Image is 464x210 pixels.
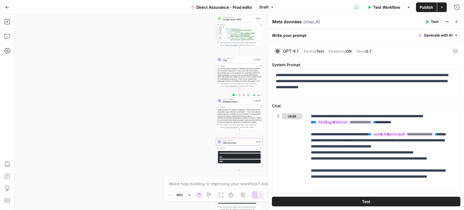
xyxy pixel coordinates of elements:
[431,19,438,24] span: Test
[252,93,261,97] button: Test
[226,126,237,128] span: Copy the output
[223,100,251,103] span: Maillage interne
[223,57,252,60] span: LLM · GPT-4.1
[272,19,302,25] textarea: Meta données
[272,197,460,206] button: Test
[220,82,261,87] div: This output is too large & has been abbreviated for review. to view the full content.
[216,27,223,28] div: 1
[216,33,223,37] div: 5
[196,4,252,10] span: Direct Assurance - Prod édito
[416,2,437,12] button: Publish
[223,59,252,62] span: FAQ
[268,29,464,41] div: Write your prompt
[223,16,254,18] span: Google Search
[420,4,433,10] span: Publish
[356,49,366,53] span: Temp
[364,2,404,12] button: Test Workflow
[416,31,460,39] button: Generate with AI
[316,49,324,53] span: Text
[272,103,460,109] label: Chat
[253,58,261,61] div: Step 7
[221,28,223,30] span: Toggle code folding, rows 2 through 12
[216,15,263,47] div: Google SearchGoogle Search PAAStep 11Output{ "search_metadata":{ "id":"686547dd88aca415b9c8e08a",...
[216,31,223,33] div: 4
[220,24,258,26] div: Output
[303,19,320,25] span: ( step_8 )
[253,99,261,102] div: Step 13
[216,30,223,31] div: 3
[352,48,356,54] span: |
[272,62,460,68] label: System Prompt
[221,27,223,28] span: Toggle code folding, rows 1 through 40
[239,47,240,56] g: Edge from step_11 to step_7
[259,5,269,10] span: Draft
[301,48,304,54] span: |
[324,48,328,54] span: |
[346,49,352,53] span: ON
[362,199,370,205] span: Test
[216,109,263,141] div: <lorem_ipsumdo> ## Sitametco adipiscing **E’seddoeius tem-inci utlaboreetd magn al enimadm veniam...
[216,37,223,43] div: 6
[373,4,400,10] span: Test Workflow
[272,111,302,203] div: user
[424,33,453,38] span: Generate with AI
[223,18,254,21] span: Google Search PAA
[239,170,240,179] g: Edge from step_8 to step_9
[223,141,254,144] span: Meta données
[220,124,261,128] div: This output is too large & has been abbreviated for review. to view the full content.
[226,44,237,46] span: Copy the output
[255,17,261,20] div: Step 11
[328,49,346,53] span: Streaming
[220,106,258,108] div: Output
[304,49,316,53] span: Format
[220,65,258,67] div: Output
[216,28,223,30] div: 2
[256,94,260,96] span: Test
[239,129,240,138] g: Edge from step_13 to step_8
[216,56,263,88] div: LLM · GPT-4.1FAQStep 7Output<lor> ## Ipsumdolo sitametcon **A’elitseddo eiu-temp incididuntu labo...
[423,18,441,26] button: Test
[223,98,251,101] span: LLM · O4 Mini
[176,192,183,197] span: 50%
[223,139,254,142] span: LLM · GPT-4.1
[216,68,263,100] div: <lor> ## Ipsumdolo sitametcon **A’elitseddo eiu-temp incididuntu labo et dolorem aliquaenim ?** A...
[216,97,263,129] div: LLM · O4 MiniMaillage interneStep 13TestOutput<lorem_ipsumdo> ## Sitametco adipiscing **E’seddoei...
[220,147,258,149] div: Output
[226,85,237,87] span: Copy the output
[282,113,302,119] button: user
[257,3,277,11] button: Draft
[220,41,261,46] div: This output is too large & has been abbreviated for review. to view the full content.
[256,141,261,143] div: Step 8
[366,49,372,53] span: 0.7
[283,49,298,53] div: GPT-4.1
[187,2,256,12] button: Direct Assurance - Prod édito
